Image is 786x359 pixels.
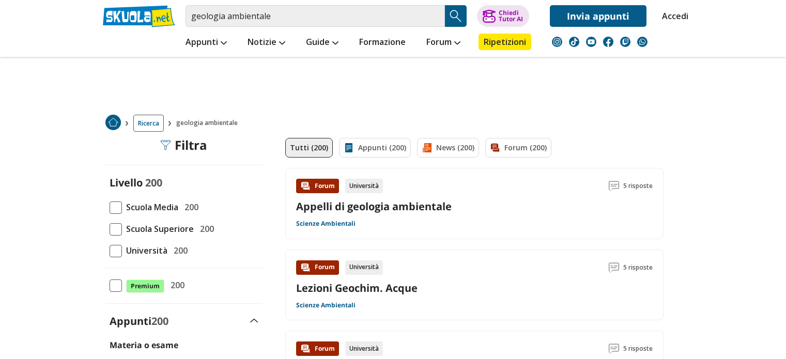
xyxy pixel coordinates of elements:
span: 200 [196,222,214,236]
span: 200 [151,314,168,328]
img: Filtra filtri mobile [160,140,171,150]
a: Notizie [245,34,288,52]
img: tiktok [569,37,579,47]
input: Cerca appunti, riassunti o versioni [186,5,445,27]
div: Chiedi Tutor AI [499,10,523,22]
span: 5 risposte [623,260,653,275]
span: Scuola Superiore [122,222,194,236]
a: Ricerca [133,115,164,132]
img: youtube [586,37,596,47]
img: Cerca appunti, riassunti o versioni [448,8,464,24]
a: Appelli di geologia ambientale [296,199,452,213]
span: 200 [145,176,162,190]
a: Accedi [662,5,684,27]
img: WhatsApp [637,37,648,47]
div: Università [345,179,383,193]
span: 5 risposte [623,341,653,356]
span: Premium [126,279,164,293]
img: Commenti lettura [609,262,619,273]
a: Appunti (200) [339,138,411,158]
img: Commenti lettura [609,181,619,191]
img: Home [105,115,121,130]
span: 5 risposte [623,179,653,193]
a: Forum [424,34,463,52]
a: Ripetizioni [479,34,531,50]
label: Materia o esame [110,339,178,351]
span: Università [122,244,167,257]
img: instagram [552,37,562,47]
label: Appunti [110,314,168,328]
a: Formazione [357,34,408,52]
img: Apri e chiudi sezione [250,319,258,323]
button: Search Button [445,5,467,27]
span: 200 [180,200,198,214]
span: 200 [166,278,184,292]
label: Livello [110,176,143,190]
a: Guide [303,34,341,52]
a: Home [105,115,121,132]
div: Università [345,341,383,356]
div: Università [345,260,383,275]
img: Appunti filtro contenuto [344,143,354,153]
img: Forum contenuto [300,344,311,354]
span: Scuola Media [122,200,178,214]
a: Invia appunti [550,5,646,27]
div: Filtra [160,138,207,152]
div: Forum [296,179,339,193]
img: News filtro contenuto [422,143,432,153]
a: Tutti (200) [285,138,333,158]
span: geologia ambientale [176,115,242,132]
a: Appunti [183,34,229,52]
img: Commenti lettura [609,344,619,354]
a: Lezioni Geochim. Acque [296,281,418,295]
div: Forum [296,260,339,275]
div: Forum [296,341,339,356]
img: Forum filtro contenuto [490,143,500,153]
img: facebook [603,37,613,47]
img: Forum contenuto [300,181,311,191]
img: twitch [620,37,630,47]
a: Forum (200) [485,138,551,158]
a: Scienze Ambientali [296,220,356,228]
span: 200 [169,244,188,257]
a: Scienze Ambientali [296,301,356,309]
a: News (200) [417,138,479,158]
button: ChiediTutor AI [477,5,529,27]
img: Forum contenuto [300,262,311,273]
